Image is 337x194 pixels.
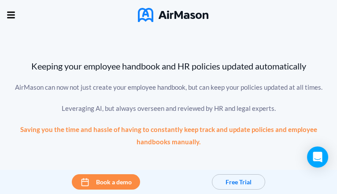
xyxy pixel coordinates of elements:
button: Free Trial [212,174,265,190]
div: Open Intercom Messenger [307,146,328,168]
div: AirMason can now not just create your employee handbook, but can keep your policies updated at al... [7,81,330,93]
div: Leveraging AI, but always overseen and reviewed by HR and legal experts. [7,102,330,114]
div: Saving you the time and hassle of having to constantly keep track and update policies and employe... [14,123,323,148]
button: Book a demo [72,174,140,190]
div: Keeping your employee handbook and HR policies updated automatically [7,51,330,72]
img: AirMason Logo [138,8,208,22]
